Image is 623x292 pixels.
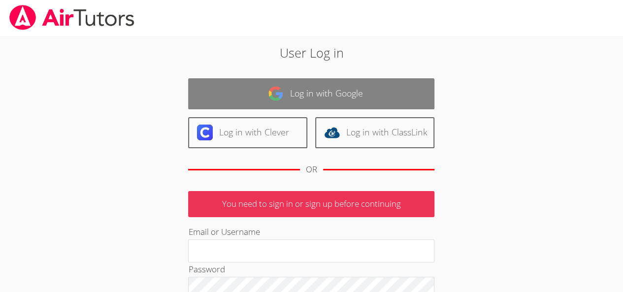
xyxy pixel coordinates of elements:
[188,78,434,109] a: Log in with Google
[268,86,284,101] img: google-logo-50288ca7cdecda66e5e0955fdab243c47b7ad437acaf1139b6f446037453330a.svg
[143,43,480,62] h2: User Log in
[188,263,225,275] label: Password
[188,226,260,237] label: Email or Username
[324,125,340,140] img: classlink-logo-d6bb404cc1216ec64c9a2012d9dc4662098be43eaf13dc465df04b49fa7ab582.svg
[188,191,434,217] p: You need to sign in or sign up before continuing
[306,162,317,177] div: OR
[188,117,307,148] a: Log in with Clever
[197,125,213,140] img: clever-logo-6eab21bc6e7a338710f1a6ff85c0baf02591cd810cc4098c63d3a4b26e2feb20.svg
[315,117,434,148] a: Log in with ClassLink
[8,5,135,30] img: airtutors_banner-c4298cdbf04f3fff15de1276eac7730deb9818008684d7c2e4769d2f7ddbe033.png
